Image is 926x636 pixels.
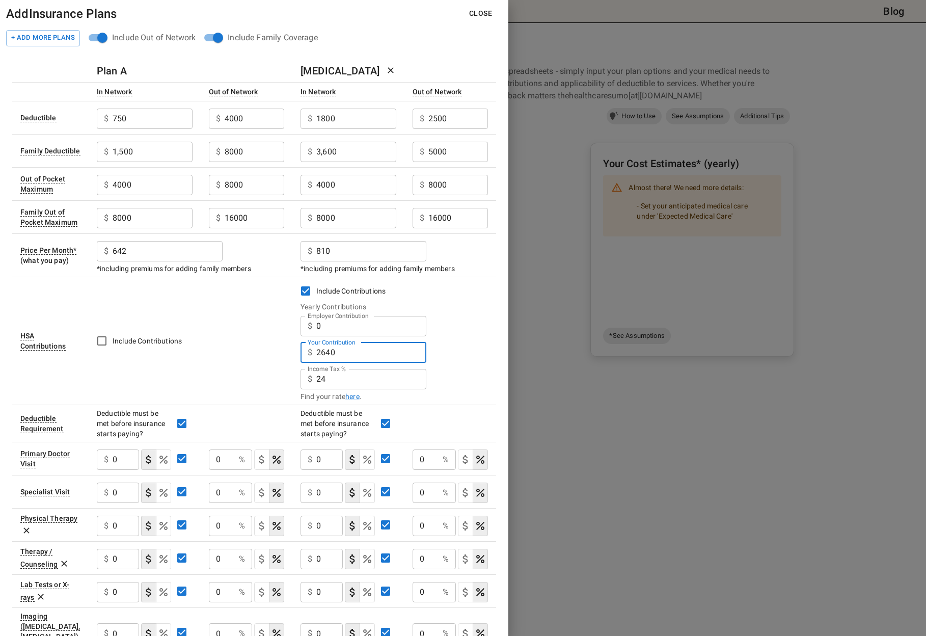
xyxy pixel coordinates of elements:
[256,586,268,598] svg: Select if this service charges a copay (or copayment), a set dollar amount (e.g. $30) you pay to ...
[256,454,268,466] svg: Select if this service charges a copay (or copayment), a set dollar amount (e.g. $30) you pay to ...
[269,483,284,503] button: coinsurance
[254,549,284,569] div: cost type
[6,30,80,46] button: Add Plan to Comparison
[458,516,488,536] div: cost type
[443,553,449,565] p: %
[20,175,65,194] div: Sometimes called 'Out of Pocket Limit' or 'Annual Limit'. This is the maximum amount of money tha...
[156,582,171,602] button: coinsurance
[104,553,108,565] p: $
[345,483,360,503] button: copayment
[360,483,375,503] button: coinsurance
[20,414,64,433] div: This option will be 'Yes' for most plans. If your plan details say something to the effect of 'de...
[89,233,292,277] td: *including premiums for adding family members
[143,586,155,598] svg: Select if this service charges a copay (or copayment), a set dollar amount (e.g. $30) you pay to ...
[104,212,108,224] p: $
[143,553,155,565] svg: Select if this service charges a copay (or copayment), a set dollar amount (e.g. $30) you pay to ...
[269,582,284,602] button: coinsurance
[270,487,283,499] svg: Select if this service charges coinsurance, a percentage of the medical expense that you pay to y...
[308,347,312,359] p: $
[254,582,269,602] button: copayment
[308,179,312,191] p: $
[157,520,170,532] svg: Select if this service charges coinsurance, a percentage of the medical expense that you pay to y...
[112,32,196,44] div: Include Out of Network
[346,553,359,565] svg: Select if this service charges a copay (or copayment), a set dollar amount (e.g. $30) you pay to ...
[141,516,156,536] button: copayment
[143,520,155,532] svg: Select if this service charges a copay (or copayment), a set dollar amount (e.g. $30) you pay to ...
[254,516,284,536] div: cost type
[345,449,375,470] div: cost type
[301,63,390,79] h6: [MEDICAL_DATA]
[239,553,245,565] p: %
[270,454,283,466] svg: Select if this service charges coinsurance, a percentage of the medical expense that you pay to y...
[254,582,284,602] div: cost type
[97,63,127,79] h6: Plan A
[20,580,69,602] div: Lab Tests or X-rays
[308,338,356,347] label: Your Contribution
[474,487,486,499] svg: Select if this service charges coinsurance, a percentage of the medical expense that you pay to y...
[157,553,170,565] svg: Select if this service charges coinsurance, a percentage of the medical expense that you pay to y...
[20,332,66,351] div: Leave the checkbox empty if you don't what an HSA (Health Savings Account) is. If the insurance p...
[459,520,472,532] svg: Select if this service charges a copay (or copayment), a set dollar amount (e.g. $30) you pay to ...
[308,553,312,565] p: $
[461,4,500,23] button: Close
[143,454,155,466] svg: Select if this service charges a copay (or copayment), a set dollar amount (e.g. $30) you pay to ...
[104,586,108,598] p: $
[141,516,171,536] div: cost type
[239,487,245,499] p: %
[345,483,375,503] div: cost type
[104,113,108,125] p: $
[346,487,359,499] svg: Select if this service charges a copay (or copayment), a set dollar amount (e.g. $30) you pay to ...
[301,391,488,402] div: Find your rate .
[473,582,488,602] button: coinsurance
[361,520,373,532] svg: Select if this service charges coinsurance, a percentage of the medical expense that you pay to y...
[360,449,375,470] button: coinsurance
[20,114,57,122] div: Amount of money you must individually pay from your pocket before the health plan starts to pay. ...
[141,449,156,470] button: copayment
[458,582,488,602] div: cost type
[474,454,486,466] svg: Select if this service charges coinsurance, a percentage of the medical expense that you pay to y...
[361,586,373,598] svg: Select if this service charges coinsurance, a percentage of the medical expense that you pay to y...
[269,549,284,569] button: coinsurance
[156,483,171,503] button: coinsurance
[308,586,312,598] p: $
[361,454,373,466] svg: Select if this service charges coinsurance, a percentage of the medical expense that you pay to y...
[141,582,156,602] button: copayment
[20,449,70,468] div: Visit to your primary doctor for general care (also known as a Primary Care Provider, Primary Car...
[443,520,449,532] p: %
[360,549,375,569] button: coinsurance
[269,449,284,470] button: coinsurance
[104,245,108,257] p: $
[459,487,472,499] svg: Select if this service charges a copay (or copayment), a set dollar amount (e.g. $30) you pay to ...
[20,147,80,155] div: Similar to deductible, but applies to your whole family. Once the total money spent by covered by...
[308,520,312,532] p: $
[420,146,424,158] p: $
[361,553,373,565] svg: Select if this service charges coinsurance, a percentage of the medical expense that you pay to y...
[473,516,488,536] button: coinsurance
[473,483,488,503] button: coinsurance
[459,454,472,466] svg: Select if this service charges a copay (or copayment), a set dollar amount (e.g. $30) you pay to ...
[143,487,155,499] svg: Select if this service charges a copay (or copayment), a set dollar amount (e.g. $30) you pay to ...
[254,483,269,503] button: copayment
[420,113,424,125] p: $
[269,516,284,536] button: coinsurance
[345,582,360,602] button: copayment
[157,487,170,499] svg: Select if this service charges coinsurance, a percentage of the medical expense that you pay to y...
[216,146,221,158] p: $
[209,88,258,96] div: Costs for services from providers not contracted with your insurer. Out-of-network care often has...
[12,233,89,277] td: (what you pay)
[443,454,449,466] p: %
[458,449,488,470] div: cost type
[345,449,360,470] button: copayment
[254,483,284,503] div: cost type
[459,586,472,598] svg: Select if this service charges a copay (or copayment), a set dollar amount (e.g. $30) you pay to ...
[157,586,170,598] svg: Select if this service charges coinsurance, a percentage of the medical expense that you pay to y...
[443,487,449,499] p: %
[141,549,171,569] div: cost type
[216,113,221,125] p: $
[204,28,325,47] div: position
[270,586,283,598] svg: Select if this service charges coinsurance, a percentage of the medical expense that you pay to y...
[20,488,70,496] div: Sometimes called 'Specialist' or 'Specialist Office Visit'. This is a visit to a doctor with a sp...
[20,514,77,523] div: Physical Therapy
[256,520,268,532] svg: Select if this service charges a copay (or copayment), a set dollar amount (e.g. $30) you pay to ...
[97,88,132,96] div: Costs for services from providers who've agreed on prices with your insurance plan. There are oft...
